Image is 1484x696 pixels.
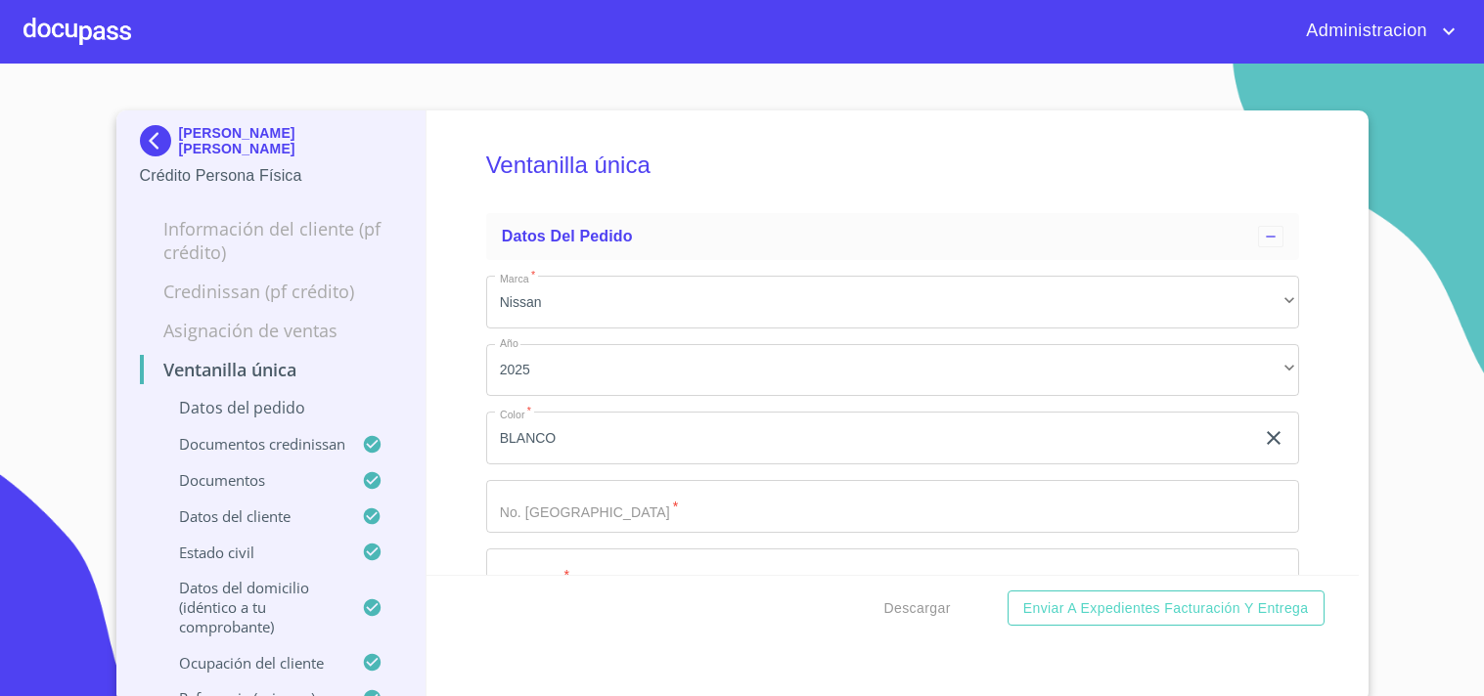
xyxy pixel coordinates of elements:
[140,397,403,418] p: Datos del pedido
[486,276,1299,328] div: Nissan
[1008,590,1325,627] button: Enviar a Expedientes Facturación y Entrega
[140,434,363,454] p: Documentos CrediNissan
[140,125,403,164] div: [PERSON_NAME] [PERSON_NAME]
[486,213,1299,260] div: Datos del pedido
[140,125,179,156] img: Docupass spot blue
[502,228,633,244] span: Datos del pedido
[140,280,403,303] p: Credinissan (PF crédito)
[1023,596,1309,621] span: Enviar a Expedientes Facturación y Entrega
[1291,16,1437,47] span: Administracion
[140,653,363,673] p: Ocupación del Cliente
[140,506,363,526] p: Datos del cliente
[877,590,959,627] button: Descargar
[140,164,403,188] p: Crédito Persona Física
[140,358,403,381] p: Ventanilla única
[1262,426,1285,450] button: clear input
[140,319,403,342] p: Asignación de Ventas
[884,596,951,621] span: Descargar
[1291,16,1461,47] button: account of current user
[140,470,363,490] p: Documentos
[179,125,403,156] p: [PERSON_NAME] [PERSON_NAME]
[486,344,1299,397] div: 2025
[140,543,363,562] p: Estado civil
[140,217,403,264] p: Información del cliente (PF crédito)
[486,125,1299,205] h5: Ventanilla única
[140,578,363,636] p: Datos del domicilio (idéntico a tu comprobante)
